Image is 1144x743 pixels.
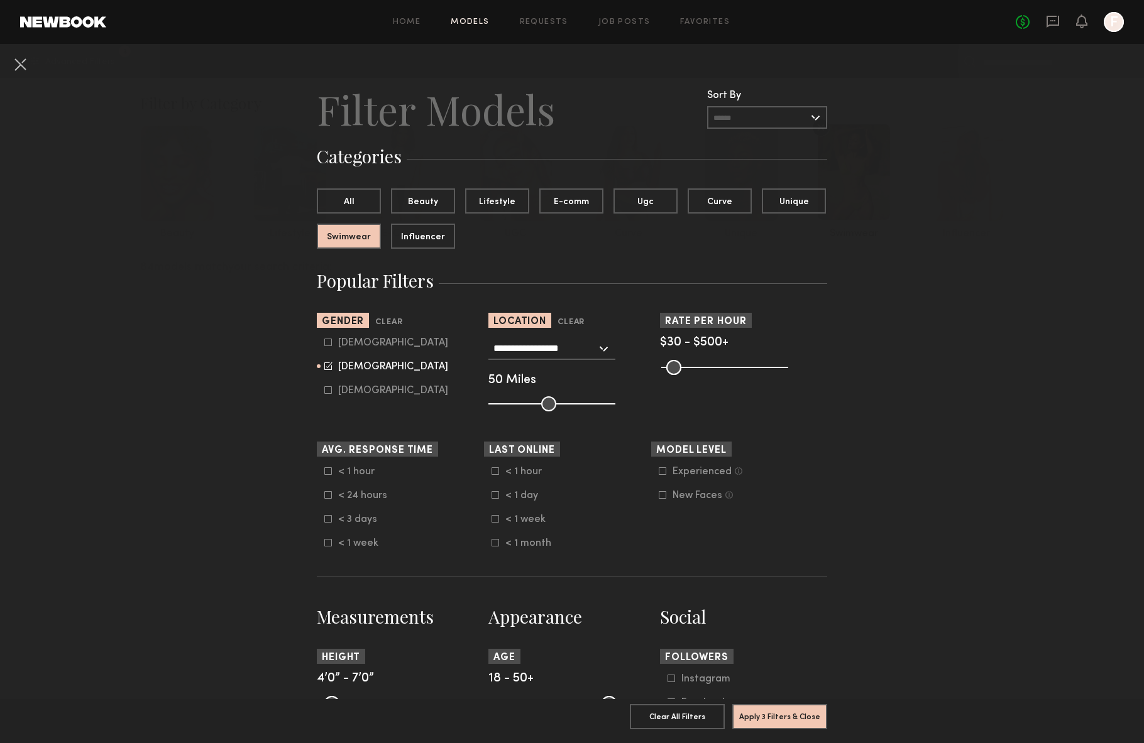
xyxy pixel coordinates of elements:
button: Lifestyle [465,188,529,214]
div: < 1 day [505,492,554,499]
button: E-comm [539,188,603,214]
button: Unique [762,188,826,214]
h3: Popular Filters [317,269,827,293]
button: Cancel [10,54,30,74]
div: Instagram [681,675,730,683]
span: $30 - $500+ [660,337,729,349]
span: Location [493,317,546,327]
div: [DEMOGRAPHIC_DATA] [338,339,448,347]
button: Swimwear [317,224,381,249]
div: < 1 week [338,540,387,547]
h3: Categories [317,144,827,168]
div: < 24 hours [338,492,387,499]
button: Ugc [613,188,678,214]
div: Sort By [707,90,827,101]
span: Model Level [656,446,727,455]
h3: Measurements [317,605,484,629]
span: Avg. Response Time [322,446,433,455]
div: 50 Miles [488,375,656,386]
button: Influencer [391,224,455,249]
button: Apply 3 Filters & Close [732,704,827,729]
div: < 1 week [505,516,554,523]
button: Beauty [391,188,455,214]
span: Height [322,653,360,663]
a: F [1104,12,1124,32]
a: Models [451,18,489,26]
span: Rate per Hour [665,317,747,327]
span: Age [493,653,515,663]
button: Curve [688,188,752,214]
a: Job Posts [598,18,651,26]
button: Clear [558,315,585,330]
div: New Faces [673,492,722,499]
span: Last Online [489,446,555,455]
a: Requests [520,18,568,26]
button: Clear All Filters [630,704,725,729]
span: 18 - 50+ [488,673,534,685]
div: [DEMOGRAPHIC_DATA] [338,363,448,371]
a: Home [393,18,421,26]
button: Clear [375,315,402,330]
h3: Social [660,605,827,629]
div: < 1 month [505,540,554,547]
button: All [317,188,381,214]
span: Gender [322,317,364,327]
h3: Appearance [488,605,656,629]
div: < 1 hour [338,468,387,475]
div: Experienced [673,468,732,475]
a: Favorites [680,18,730,26]
h2: Filter Models [317,84,555,134]
common-close-button: Cancel [10,54,30,77]
span: 4’0” - 7’0” [317,673,374,685]
div: [DEMOGRAPHIC_DATA] [338,387,448,394]
div: < 3 days [338,516,387,523]
span: Followers [665,653,729,663]
div: < 1 hour [505,468,554,475]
